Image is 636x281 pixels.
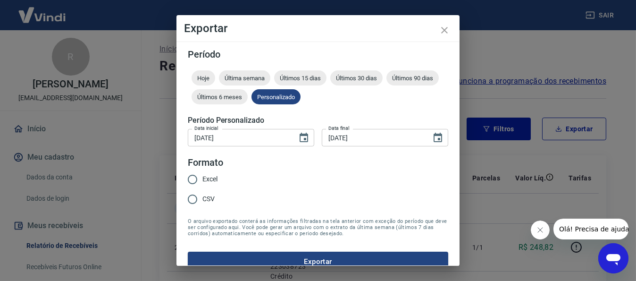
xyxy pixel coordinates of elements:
[188,116,448,125] h5: Período Personalizado
[188,218,448,237] span: O arquivo exportado conterá as informações filtradas na tela anterior com exceção do período que ...
[386,75,439,82] span: Últimos 90 dias
[553,219,628,239] iframe: Mensagem da empresa
[192,75,215,82] span: Hoje
[531,221,550,239] iframe: Fechar mensagem
[202,174,218,184] span: Excel
[428,128,447,147] button: Choose date, selected date is 15 de ago de 2025
[192,89,248,104] div: Últimos 6 meses
[188,129,291,146] input: DD/MM/YYYY
[274,75,326,82] span: Últimos 15 dias
[219,70,270,85] div: Última semana
[184,23,452,34] h4: Exportar
[194,125,218,132] label: Data inicial
[188,50,448,59] h5: Período
[328,125,350,132] label: Data final
[251,94,301,101] span: Personalizado
[219,75,270,82] span: Última semana
[294,128,313,147] button: Choose date, selected date is 14 de ago de 2025
[330,70,383,85] div: Últimos 30 dias
[188,156,223,170] legend: Formato
[330,75,383,82] span: Últimos 30 dias
[188,252,448,272] button: Exportar
[202,194,215,204] span: CSV
[322,129,425,146] input: DD/MM/YYYY
[251,89,301,104] div: Personalizado
[598,243,628,273] iframe: Botão para abrir a janela de mensagens
[433,19,456,42] button: close
[386,70,439,85] div: Últimos 90 dias
[6,7,79,14] span: Olá! Precisa de ajuda?
[192,94,248,101] span: Últimos 6 meses
[192,70,215,85] div: Hoje
[274,70,326,85] div: Últimos 15 dias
